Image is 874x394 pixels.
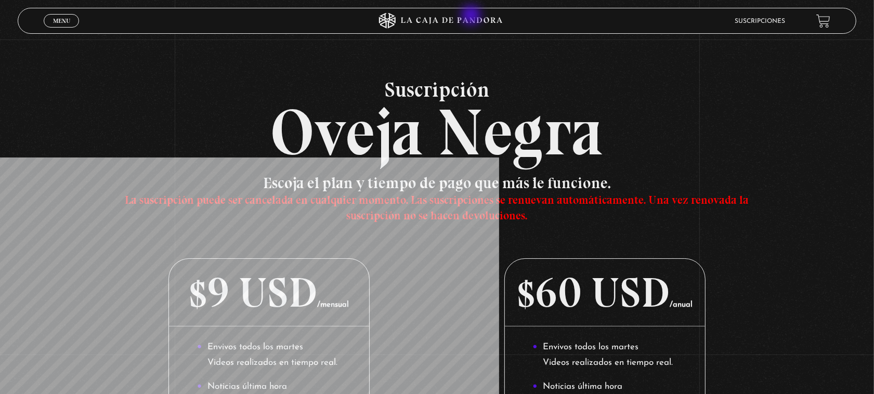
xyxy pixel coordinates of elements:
[18,79,857,100] span: Suscripción
[18,79,857,165] h2: Oveja Negra
[670,301,693,309] span: /anual
[125,193,749,222] span: La suscripción puede ser cancelada en cualquier momento. Las suscripciones se renuevan automática...
[101,175,773,222] h3: Escoja el plan y tiempo de pago que más le funcione.
[169,259,369,326] p: $9 USD
[317,301,349,309] span: /mensual
[505,259,705,326] p: $60 USD
[533,339,677,371] li: Envivos todos los martes Videos realizados en tiempo real.
[49,27,74,34] span: Cerrar
[735,18,785,24] a: Suscripciones
[53,18,70,24] span: Menu
[197,339,341,371] li: Envivos todos los martes Videos realizados en tiempo real.
[816,14,830,28] a: View your shopping cart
